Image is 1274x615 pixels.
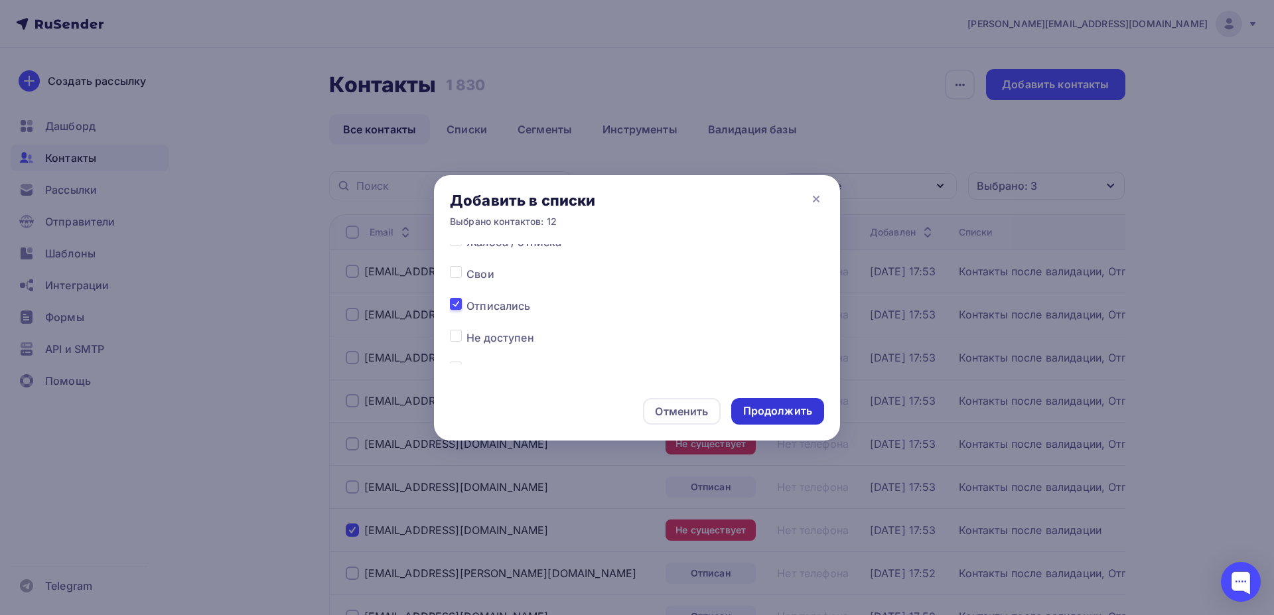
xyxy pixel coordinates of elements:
[743,403,812,419] div: Продолжить
[655,403,708,419] div: Отменить
[450,215,595,228] div: Выбрано контактов: 12
[450,191,595,210] div: Добавить в списки
[466,362,572,377] span: Горняки ДВ(не все)
[466,266,494,282] span: Свои
[466,298,530,314] span: Отписались
[466,330,534,346] span: Не доступен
